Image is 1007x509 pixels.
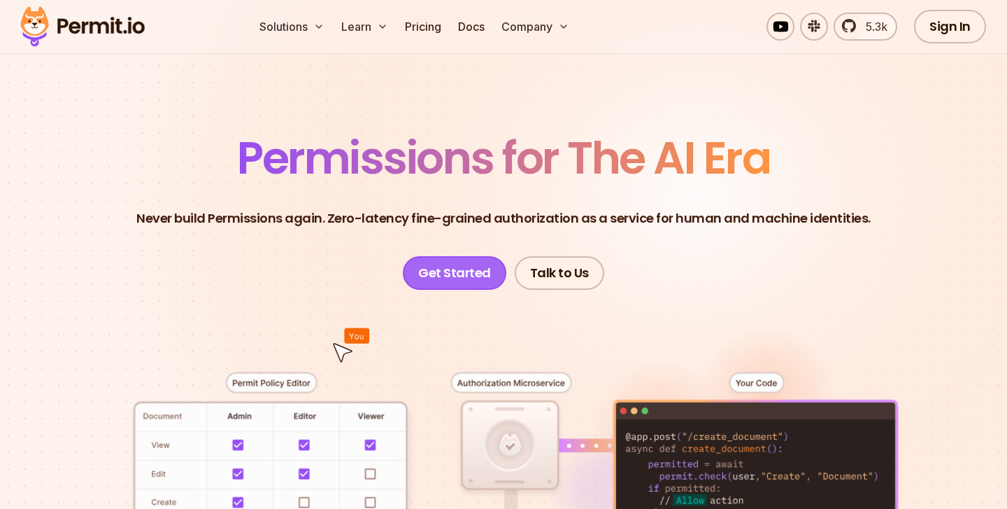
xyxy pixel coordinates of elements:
a: Docs [452,13,490,41]
a: Get Started [403,256,506,290]
a: Sign In [914,10,986,43]
button: Solutions [254,13,330,41]
button: Learn [336,13,394,41]
a: Talk to Us [515,256,604,290]
a: Pricing [399,13,447,41]
button: Company [496,13,575,41]
span: Permissions for The AI Era [237,127,770,189]
img: Permit logo [14,3,151,50]
p: Never build Permissions again. Zero-latency fine-grained authorization as a service for human and... [136,209,871,228]
a: 5.3k [834,13,897,41]
span: 5.3k [857,18,887,35]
